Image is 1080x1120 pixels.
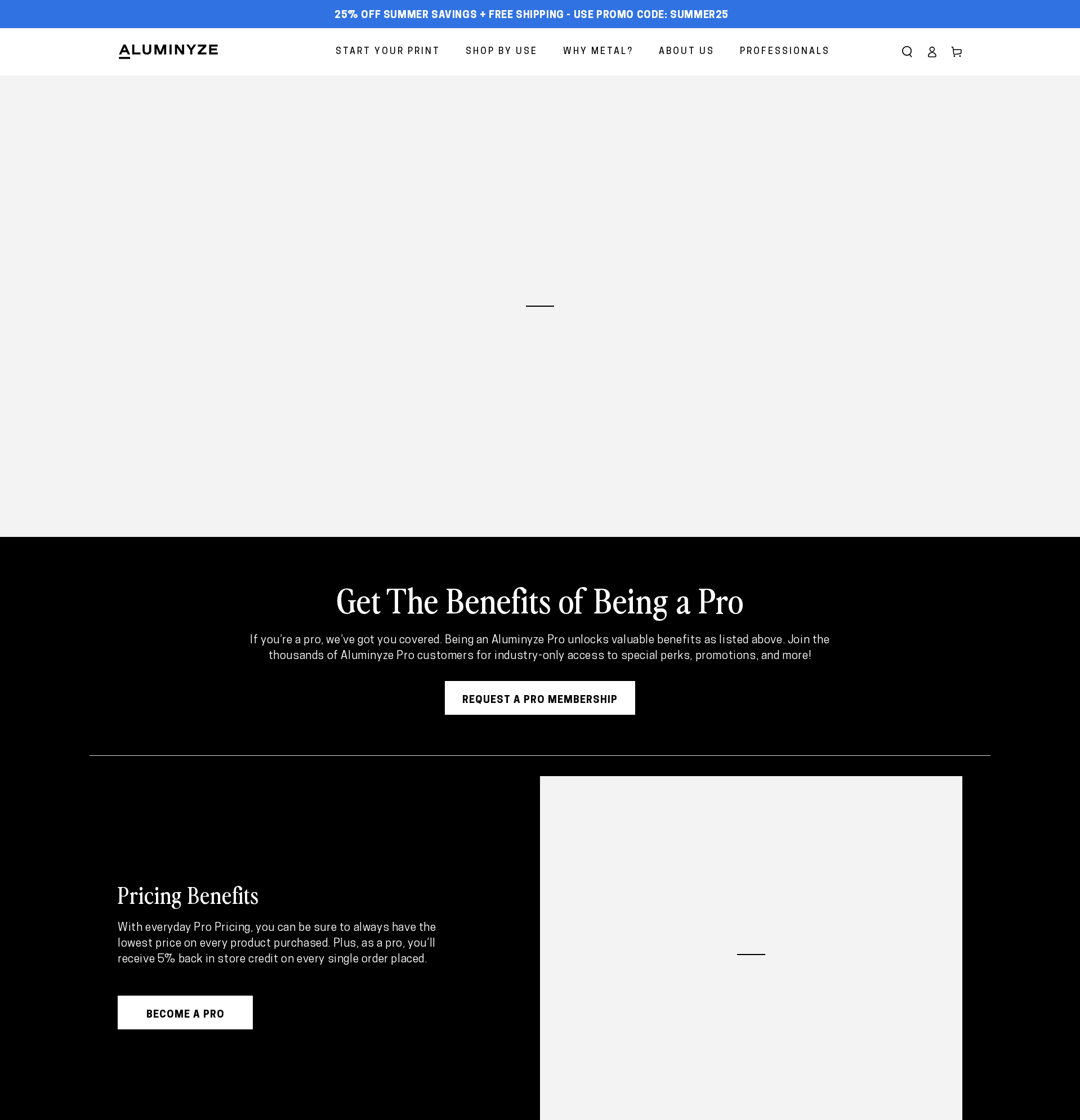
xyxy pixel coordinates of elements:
a: Become A Pro [118,996,253,1029]
summary: Search our site [895,39,920,64]
a: Professionals [731,37,838,67]
a: Start Your Print [327,37,449,67]
p: With everyday Pro Pricing, you can be sure to always have the lowest price on every product purch... [118,920,439,967]
a: Why Metal? [555,37,642,67]
a: Shop By Use [457,37,546,67]
p: If you’re a pro, we’ve got you covered. Being an Aluminyze Pro unlocks valuable benefits as liste... [229,633,851,664]
span: Shop By Use [466,44,538,60]
h2: Pricing Benefits [118,880,259,909]
a: Request A Pro Membership [445,681,635,715]
span: Start Your Print [336,44,440,60]
img: Aluminyze [118,43,219,60]
h2: Get The Benefits of Being a Pro [174,577,906,621]
span: Why Metal? [563,44,633,60]
span: About Us [659,44,715,60]
a: About Us [650,37,723,67]
span: Professionals [740,44,830,60]
span: 25% off Summer Savings + Free Shipping - Use Promo Code: SUMMER25 [334,10,729,22]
